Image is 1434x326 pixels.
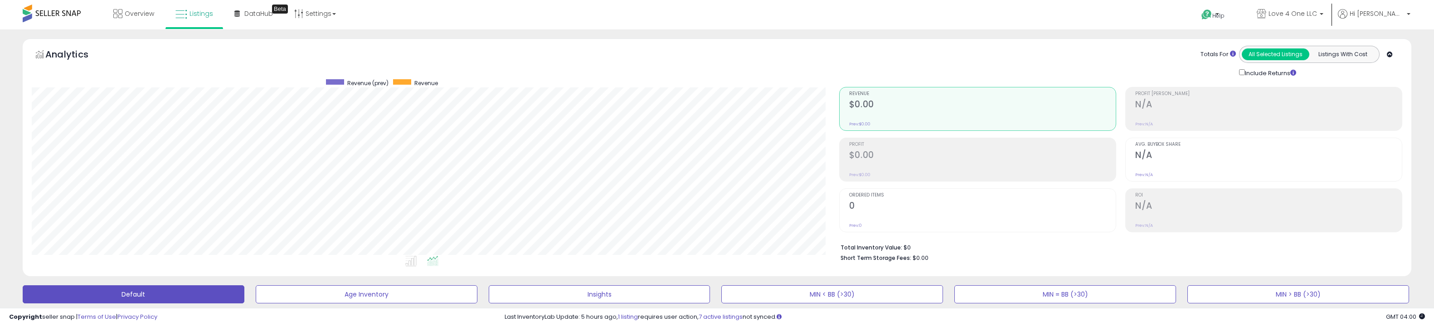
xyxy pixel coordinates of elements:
span: 2025-09-15 04:00 GMT [1386,312,1425,321]
button: Age Inventory [256,285,477,303]
a: Help [1194,2,1242,29]
small: Prev: $0.00 [849,121,870,127]
a: Privacy Policy [117,312,157,321]
span: DataHub [244,9,273,18]
span: Ordered Items [849,193,1116,198]
h2: $0.00 [849,99,1116,111]
small: Prev: N/A [1135,121,1153,127]
button: MIN = BB (>30) [954,285,1176,303]
small: Prev: N/A [1135,172,1153,177]
b: Short Term Storage Fees: [841,254,911,262]
button: MIN < BB (>30) [721,285,943,303]
span: Avg. Buybox Share [1135,142,1402,147]
h2: $0.00 [849,150,1116,162]
span: Profit [PERSON_NAME] [1135,91,1402,96]
button: MIN > BB (>30) [1187,285,1409,303]
span: Revenue [849,91,1116,96]
div: Tooltip anchor [272,5,288,14]
span: Hi [PERSON_NAME] [1350,9,1404,18]
span: Listings [190,9,213,18]
a: 1 listing [618,312,638,321]
strong: Copyright [9,312,42,321]
h2: 0 [849,201,1116,213]
a: 7 active listings [699,312,743,321]
small: Prev: 0 [849,223,862,228]
b: Total Inventory Value: [841,244,902,251]
span: Love 4 One LLC [1269,9,1317,18]
h2: N/A [1135,201,1402,213]
h2: N/A [1135,99,1402,111]
li: $0 [841,241,1395,252]
button: Insights [489,285,710,303]
span: Revenue (prev) [347,79,389,87]
button: Default [23,285,244,303]
h5: Analytics [45,48,106,63]
i: Get Help [1201,9,1212,20]
small: Prev: $0.00 [849,172,870,177]
small: Prev: N/A [1135,223,1153,228]
div: Include Returns [1232,67,1307,78]
span: Profit [849,142,1116,147]
span: Revenue [414,79,438,87]
button: All Selected Listings [1242,48,1309,60]
a: Terms of Use [78,312,116,321]
div: Totals For [1201,50,1236,59]
span: Help [1212,12,1225,19]
span: Overview [125,9,154,18]
a: Hi [PERSON_NAME] [1338,9,1410,29]
button: Listings With Cost [1309,48,1376,60]
div: seller snap | | [9,313,157,321]
span: $0.00 [913,254,928,262]
h2: N/A [1135,150,1402,162]
span: ROI [1135,193,1402,198]
div: Last InventoryLab Update: 5 hours ago, requires user action, not synced. [505,313,1425,321]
